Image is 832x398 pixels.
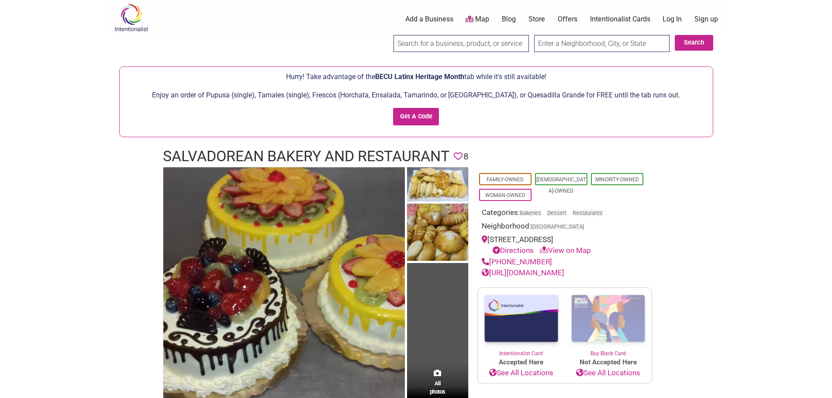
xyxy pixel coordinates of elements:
[540,246,591,255] a: View on Map
[478,357,565,367] span: Accepted Here
[565,288,652,350] img: Buy Black Card
[565,288,652,358] a: Buy Black Card
[482,234,648,256] div: [STREET_ADDRESS]
[573,210,603,216] a: Restaurants
[482,268,564,277] a: [URL][DOMAIN_NAME]
[466,14,489,24] a: Map
[482,257,552,266] a: [PHONE_NUMBER]
[478,367,565,379] a: See All Locations
[675,35,713,51] button: Search
[375,73,464,81] span: BECU Latinx Heritage Month
[590,14,650,24] a: Intentionalist Cards
[482,221,648,234] div: Neighborhood:
[558,14,577,24] a: Offers
[534,35,670,52] input: Enter a Neighborhood, City, or State
[595,177,639,183] a: Minority-Owned
[536,177,586,194] a: [DEMOGRAPHIC_DATA]-Owned
[565,357,652,367] span: Not Accepted Here
[454,150,463,163] span: You must be logged in to save favorites.
[393,108,439,126] input: Get A Code
[478,288,565,357] a: Intentionalist Card
[478,288,565,350] img: Intentionalist Card
[663,14,682,24] a: Log In
[163,146,449,167] h1: Salvadorean Bakery and Restaurant
[520,210,541,216] a: Bakeries
[487,177,524,183] a: Family-Owned
[482,207,648,221] div: Categories:
[110,3,152,32] img: Intentionalist
[493,246,534,255] a: Directions
[463,150,468,163] span: 8
[405,14,453,24] a: Add a Business
[394,35,529,52] input: Search for a business, product, or service
[502,14,516,24] a: Blog
[547,210,566,216] a: Dessert
[531,224,584,230] span: [GEOGRAPHIC_DATA]
[528,14,545,24] a: Store
[124,90,708,101] p: Enjoy an order of Pupusa (single), Tamales (single), Frescos (Horchata, Ensalada, Tamarindo, or [...
[485,192,525,198] a: Woman-Owned
[124,71,708,83] p: Hurry! Take advantage of the tab while it's still available!
[565,367,652,379] a: See All Locations
[694,14,718,24] a: Sign up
